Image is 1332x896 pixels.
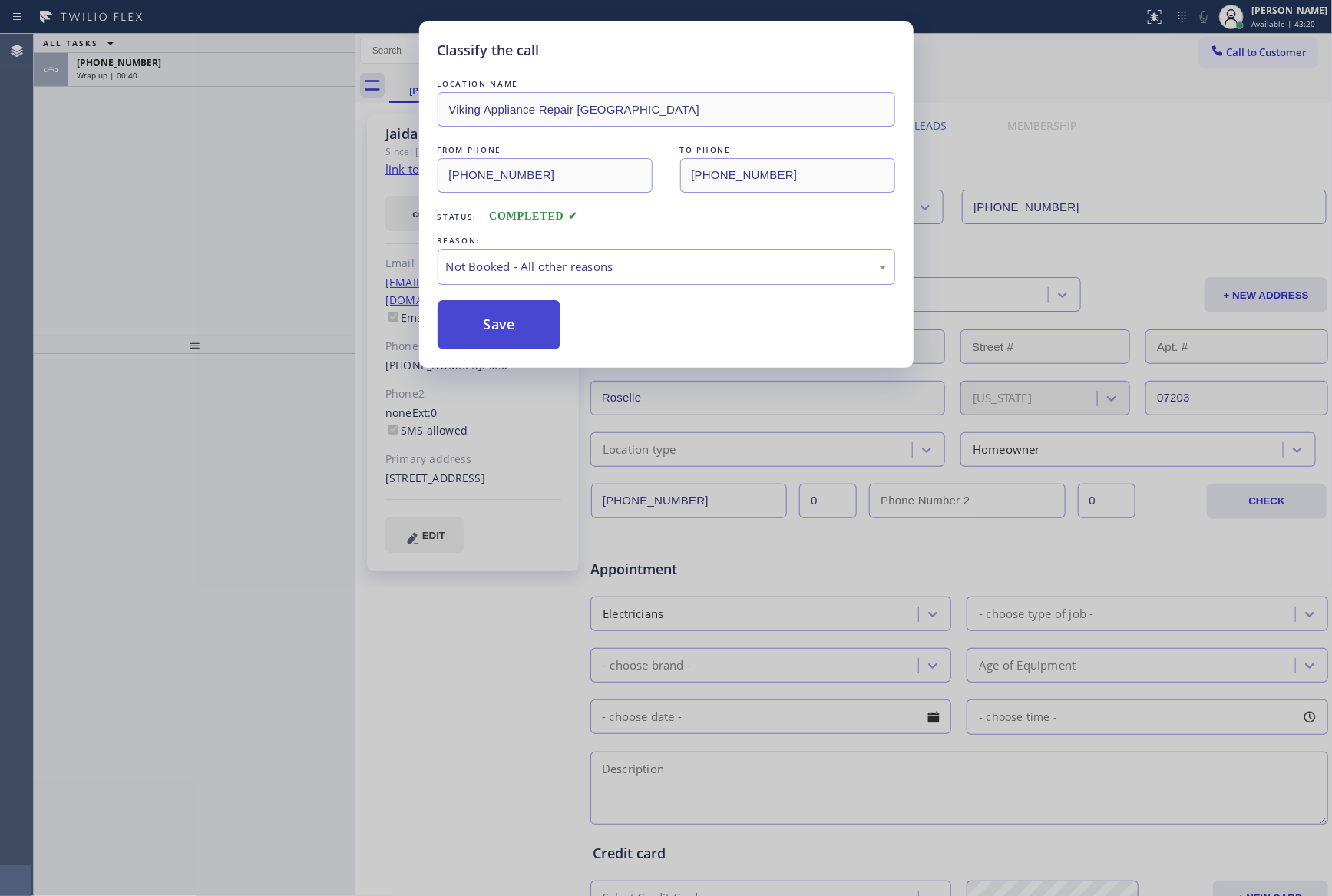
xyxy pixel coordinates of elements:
[438,158,653,193] input: From phone
[438,76,895,92] div: LOCATION NAME
[680,158,895,193] input: To phone
[489,210,578,222] span: COMPLETED
[438,211,478,222] span: Status:
[438,142,653,158] div: FROM PHONE
[438,40,540,61] h5: Classify the call
[438,300,561,349] button: Save
[446,258,887,276] div: Not Booked - All other reasons
[438,233,895,249] div: REASON:
[680,142,895,158] div: TO PHONE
